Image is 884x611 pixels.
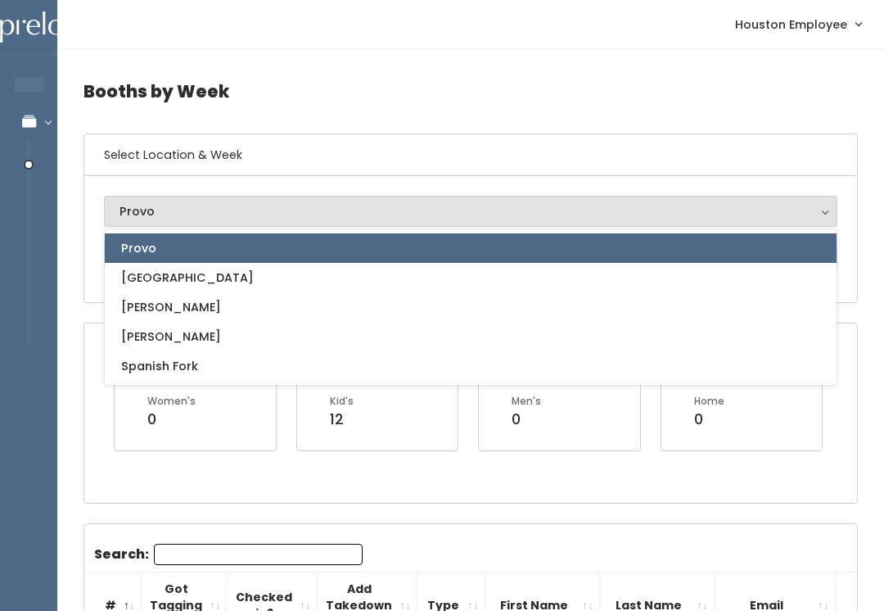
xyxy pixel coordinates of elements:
[154,544,363,565] input: Search:
[719,7,877,42] a: Houston Employee
[147,394,196,409] div: Women's
[735,16,847,34] span: Houston Employee
[147,409,196,430] div: 0
[104,196,837,227] button: Provo
[83,69,858,114] h4: Booths by Week
[121,298,221,316] span: [PERSON_NAME]
[84,134,857,176] h6: Select Location & Week
[121,239,156,257] span: Provo
[94,544,363,565] label: Search:
[330,409,354,430] div: 12
[121,357,198,375] span: Spanish Fork
[330,394,354,409] div: Kid's
[512,409,541,430] div: 0
[120,202,822,220] div: Provo
[121,269,254,287] span: [GEOGRAPHIC_DATA]
[694,409,724,430] div: 0
[512,394,541,409] div: Men's
[121,328,221,346] span: [PERSON_NAME]
[694,394,724,409] div: Home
